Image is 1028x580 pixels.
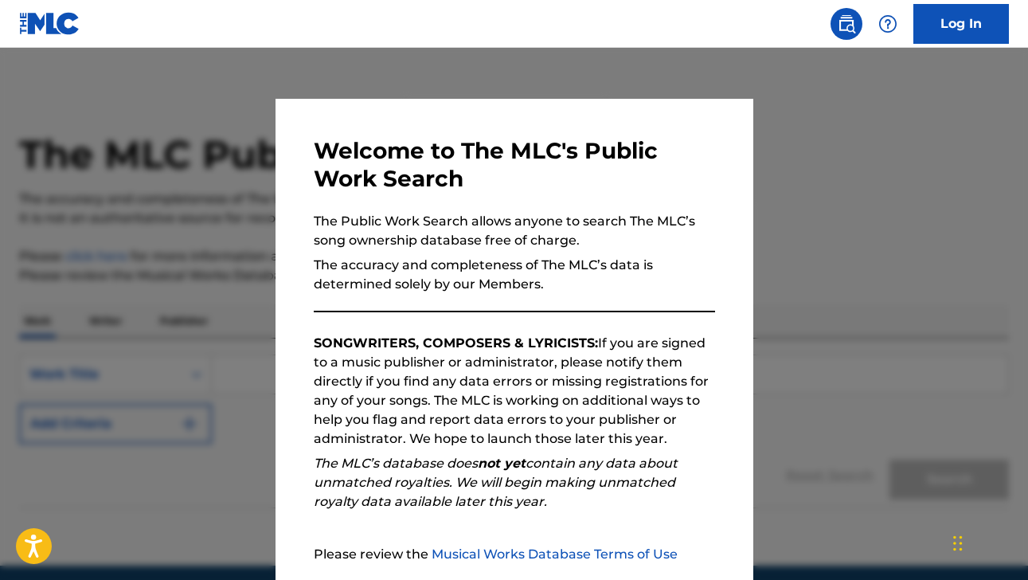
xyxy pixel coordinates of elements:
a: Log In [913,4,1009,44]
strong: SONGWRITERS, COMPOSERS & LYRICISTS: [314,335,598,351]
div: Drag [953,519,963,567]
img: MLC Logo [19,12,80,35]
iframe: Chat Widget [948,504,1028,580]
img: search [837,14,856,33]
p: Please review the [314,545,715,564]
p: If you are signed to a music publisher or administrator, please notify them directly if you find ... [314,334,715,449]
div: Help [872,8,904,40]
strong: not yet [478,456,526,471]
p: The Public Work Search allows anyone to search The MLC’s song ownership database free of charge. [314,212,715,250]
h3: Welcome to The MLC's Public Work Search [314,137,715,193]
em: The MLC’s database does contain any data about unmatched royalties. We will begin making unmatche... [314,456,678,509]
img: help [878,14,897,33]
p: The accuracy and completeness of The MLC’s data is determined solely by our Members. [314,256,715,294]
a: Musical Works Database Terms of Use [432,547,678,562]
a: Public Search [831,8,862,40]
